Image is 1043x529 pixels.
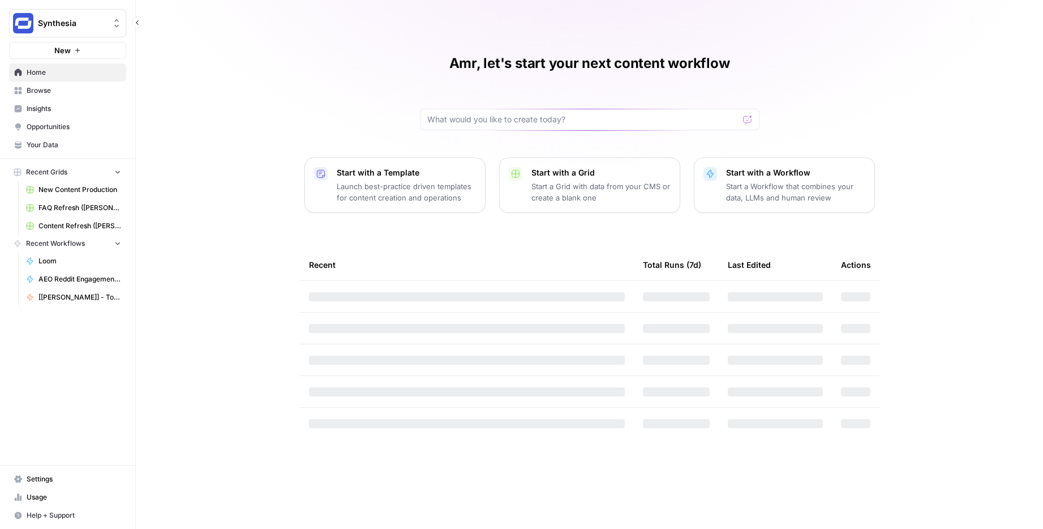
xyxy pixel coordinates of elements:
[27,140,121,150] span: Your Data
[9,136,126,154] a: Your Data
[304,157,486,213] button: Start with a TemplateLaunch best-practice driven templates for content creation and operations
[21,199,126,217] a: FAQ Refresh ([PERSON_NAME])
[726,167,865,178] p: Start with a Workflow
[21,252,126,270] a: Loom
[531,181,671,203] p: Start a Grid with data from your CMS or create a blank one
[38,274,121,284] span: AEO Reddit Engagement - Fork
[726,181,865,203] p: Start a Workflow that combines your data, LLMs and human review
[27,122,121,132] span: Opportunities
[841,249,871,280] div: Actions
[21,270,126,288] a: AEO Reddit Engagement - Fork
[38,18,106,29] span: Synthesia
[27,86,121,96] span: Browse
[27,492,121,502] span: Usage
[337,167,476,178] p: Start with a Template
[21,288,126,306] a: [[PERSON_NAME]] - Tools & Features Pages Refreshe - [MAIN WORKFLOW]
[38,203,121,213] span: FAQ Refresh ([PERSON_NAME])
[9,63,126,82] a: Home
[9,164,126,181] button: Recent Grids
[27,104,121,114] span: Insights
[309,249,625,280] div: Recent
[21,181,126,199] a: New Content Production
[27,510,121,521] span: Help + Support
[9,488,126,506] a: Usage
[26,238,85,249] span: Recent Workflows
[38,221,121,231] span: Content Refresh ([PERSON_NAME])
[38,256,121,266] span: Loom
[499,157,680,213] button: Start with a GridStart a Grid with data from your CMS or create a blank one
[728,249,771,280] div: Last Edited
[26,167,67,177] span: Recent Grids
[38,185,121,195] span: New Content Production
[9,506,126,524] button: Help + Support
[9,470,126,488] a: Settings
[27,67,121,78] span: Home
[9,235,126,252] button: Recent Workflows
[21,217,126,235] a: Content Refresh ([PERSON_NAME])
[427,114,739,125] input: What would you like to create today?
[337,181,476,203] p: Launch best-practice driven templates for content creation and operations
[27,474,121,484] span: Settings
[54,45,71,56] span: New
[9,118,126,136] a: Opportunities
[449,54,730,72] h1: Amr, let's start your next content workflow
[9,82,126,100] a: Browse
[9,9,126,37] button: Workspace: Synthesia
[9,100,126,118] a: Insights
[694,157,875,213] button: Start with a WorkflowStart a Workflow that combines your data, LLMs and human review
[531,167,671,178] p: Start with a Grid
[13,13,33,33] img: Synthesia Logo
[38,292,121,302] span: [[PERSON_NAME]] - Tools & Features Pages Refreshe - [MAIN WORKFLOW]
[9,42,126,59] button: New
[643,249,701,280] div: Total Runs (7d)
